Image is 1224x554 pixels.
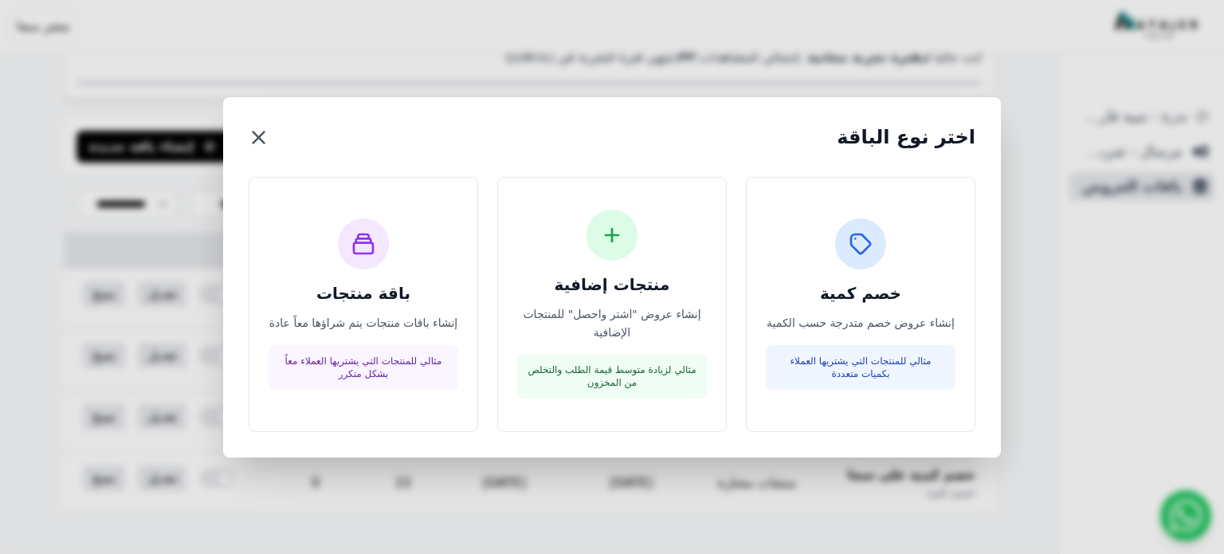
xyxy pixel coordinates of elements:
[269,282,458,305] h3: باقة منتجات
[278,355,449,380] p: مثالي للمنتجات التي يشتريها العملاء معاً بشكل متكرر
[766,314,955,332] p: إنشاء عروض خصم متدرجة حسب الكمية
[269,314,458,332] p: إنشاء باقات منتجات يتم شراؤها معاً عادة
[517,305,707,342] p: إنشاء عروض "اشتر واحصل" للمنتجات الإضافية
[775,355,946,380] p: مثالي للمنتجات التي يشتريها العملاء بكميات متعددة
[837,124,975,150] h2: اختر نوع الباقة
[517,273,707,296] h3: منتجات إضافية
[249,123,269,151] button: ×
[527,363,697,389] p: مثالي لزيادة متوسط قيمة الطلب والتخلص من المخزون
[766,282,955,305] h3: خصم كمية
